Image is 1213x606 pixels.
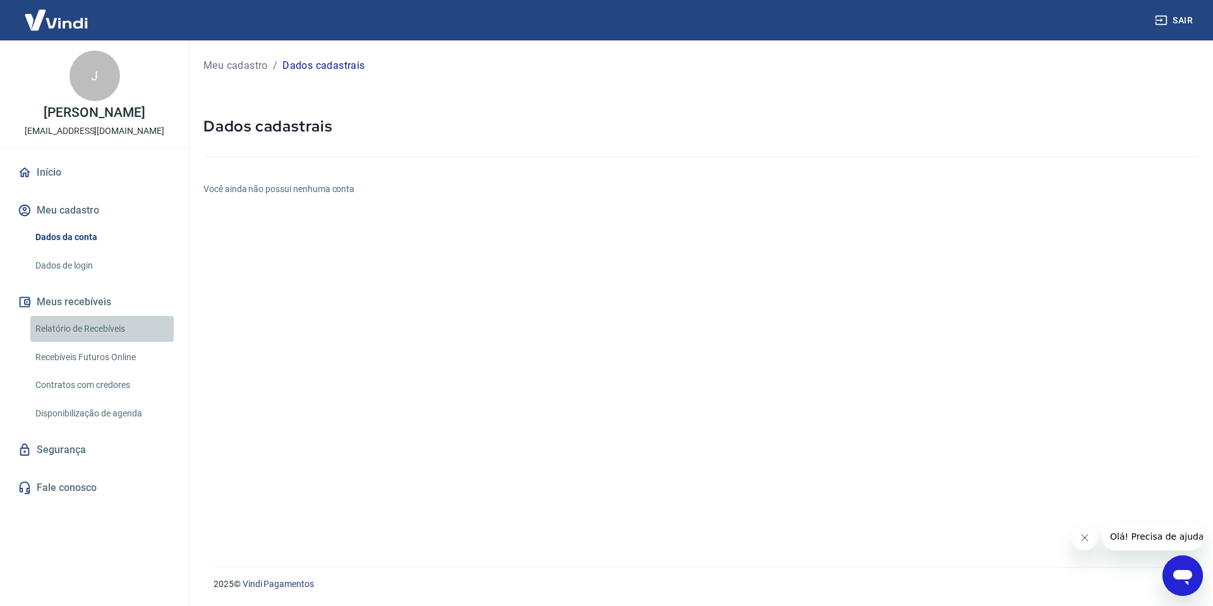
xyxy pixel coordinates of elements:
[30,401,174,427] a: Disponibilização de agenda
[15,159,174,186] a: Início
[1162,555,1203,596] iframe: Botão para abrir a janela de mensagens
[30,253,174,279] a: Dados de login
[30,344,174,370] a: Recebíveis Futuros Online
[203,183,1198,196] h6: Você ainda não possui nenhuma conta
[30,316,174,342] a: Relatório de Recebíveis
[69,51,120,101] div: J
[282,58,365,73] p: Dados cadastrais
[1152,9,1198,32] button: Sair
[15,288,174,316] button: Meus recebíveis
[44,106,145,119] p: [PERSON_NAME]
[15,1,97,39] img: Vindi
[30,224,174,250] a: Dados da conta
[15,474,174,502] a: Fale conosco
[203,116,1198,136] h5: Dados cadastrais
[30,372,174,398] a: Contratos com credores
[8,9,106,19] span: Olá! Precisa de ajuda?
[203,58,268,73] a: Meu cadastro
[1072,525,1097,550] iframe: Fechar mensagem
[15,197,174,224] button: Meu cadastro
[243,579,314,589] a: Vindi Pagamentos
[1102,523,1203,550] iframe: Mensagem da empresa
[273,58,277,73] p: /
[25,124,164,138] p: [EMAIL_ADDRESS][DOMAIN_NAME]
[15,436,174,464] a: Segurança
[214,578,1183,591] p: 2025 ©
